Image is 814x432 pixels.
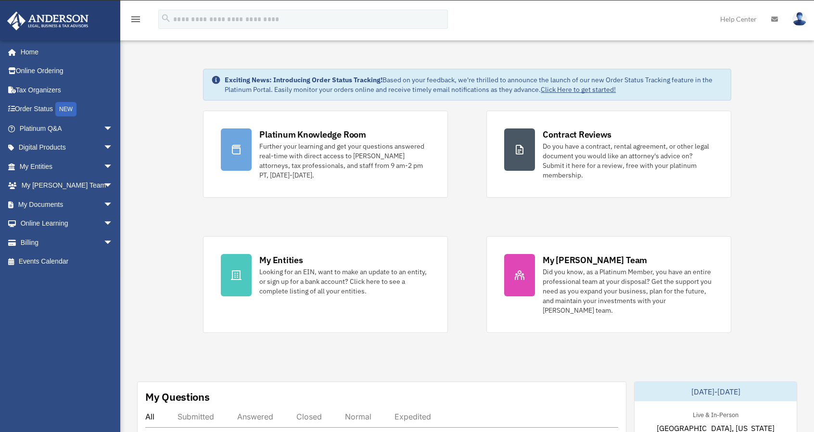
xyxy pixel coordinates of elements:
[103,119,123,139] span: arrow_drop_down
[7,176,127,195] a: My [PERSON_NAME] Teamarrow_drop_down
[103,214,123,234] span: arrow_drop_down
[103,195,123,215] span: arrow_drop_down
[7,195,127,214] a: My Documentsarrow_drop_down
[7,80,127,100] a: Tax Organizers
[543,267,713,315] div: Did you know, as a Platinum Member, you have an entire professional team at your disposal? Get th...
[145,390,210,404] div: My Questions
[130,17,141,25] a: menu
[103,157,123,177] span: arrow_drop_down
[7,157,127,176] a: My Entitiesarrow_drop_down
[178,412,214,421] div: Submitted
[7,138,127,157] a: Digital Productsarrow_drop_down
[7,119,127,138] a: Platinum Q&Aarrow_drop_down
[203,236,448,333] a: My Entities Looking for an EIN, want to make an update to an entity, or sign up for a bank accoun...
[486,111,731,198] a: Contract Reviews Do you have a contract, rental agreement, or other legal document you would like...
[103,176,123,196] span: arrow_drop_down
[259,254,303,266] div: My Entities
[635,382,797,401] div: [DATE]-[DATE]
[103,233,123,253] span: arrow_drop_down
[259,267,430,296] div: Looking for an EIN, want to make an update to an entity, or sign up for a bank account? Click her...
[7,233,127,252] a: Billingarrow_drop_down
[543,254,647,266] div: My [PERSON_NAME] Team
[7,252,127,271] a: Events Calendar
[145,412,154,421] div: All
[225,75,723,94] div: Based on your feedback, we're thrilled to announce the launch of our new Order Status Tracking fe...
[486,236,731,333] a: My [PERSON_NAME] Team Did you know, as a Platinum Member, you have an entire professional team at...
[103,138,123,158] span: arrow_drop_down
[394,412,431,421] div: Expedited
[4,12,91,30] img: Anderson Advisors Platinum Portal
[203,111,448,198] a: Platinum Knowledge Room Further your learning and get your questions answered real-time with dire...
[237,412,273,421] div: Answered
[225,76,382,84] strong: Exciting News: Introducing Order Status Tracking!
[161,13,171,24] i: search
[7,62,127,81] a: Online Ordering
[7,214,127,233] a: Online Learningarrow_drop_down
[685,409,746,419] div: Live & In-Person
[541,85,616,94] a: Click Here to get started!
[130,13,141,25] i: menu
[792,12,807,26] img: User Pic
[7,42,123,62] a: Home
[345,412,371,421] div: Normal
[7,100,127,119] a: Order StatusNEW
[543,128,611,140] div: Contract Reviews
[55,102,76,116] div: NEW
[259,141,430,180] div: Further your learning and get your questions answered real-time with direct access to [PERSON_NAM...
[259,128,366,140] div: Platinum Knowledge Room
[543,141,713,180] div: Do you have a contract, rental agreement, or other legal document you would like an attorney's ad...
[296,412,322,421] div: Closed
